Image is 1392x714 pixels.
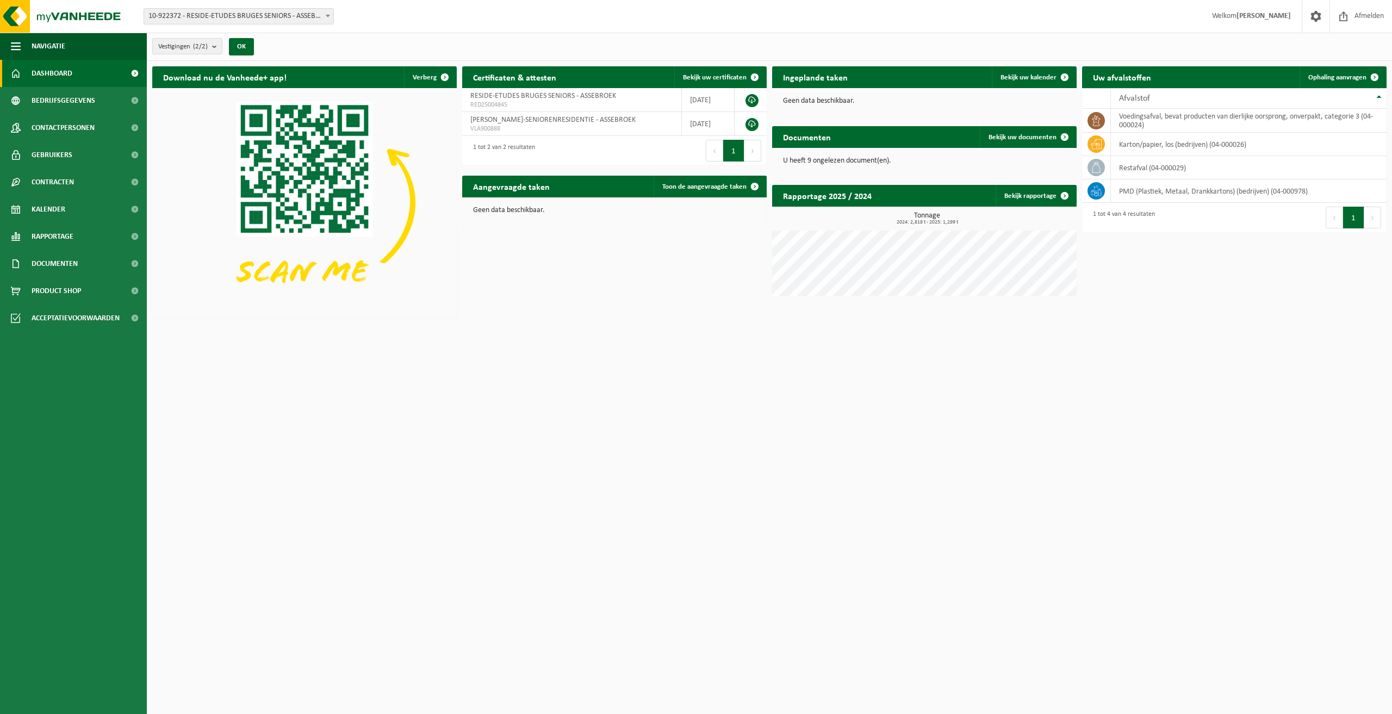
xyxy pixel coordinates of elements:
td: PMD (Plastiek, Metaal, Drankkartons) (bedrijven) (04-000978) [1111,179,1387,203]
p: U heeft 9 ongelezen document(en). [783,157,1066,165]
button: Previous [1326,207,1343,228]
button: Next [744,140,761,162]
span: Vestigingen [158,39,208,55]
td: [DATE] [682,112,735,136]
count: (2/2) [193,43,208,50]
span: RESIDE-ETUDES BRUGES SENIORS - ASSEBROEK [470,92,616,100]
div: 1 tot 4 van 4 resultaten [1087,206,1155,229]
span: Dashboard [32,60,72,87]
span: Bekijk uw documenten [989,134,1057,141]
strong: [PERSON_NAME] [1236,12,1291,20]
h2: Ingeplande taken [772,66,859,88]
img: Download de VHEPlus App [152,88,457,316]
div: 1 tot 2 van 2 resultaten [468,139,535,163]
h3: Tonnage [778,212,1077,225]
button: OK [229,38,254,55]
span: Gebruikers [32,141,72,169]
span: 10-922372 - RESIDE-ETUDES BRUGES SENIORS - ASSEBROEK [144,8,334,24]
td: [DATE] [682,88,735,112]
span: Contracten [32,169,74,196]
p: Geen data beschikbaar. [783,97,1066,105]
a: Bekijk uw certificaten [674,66,766,88]
span: Bekijk uw certificaten [683,74,747,81]
a: Bekijk rapportage [996,185,1076,207]
h2: Uw afvalstoffen [1082,66,1162,88]
span: Product Shop [32,277,81,305]
span: Documenten [32,250,78,277]
td: voedingsafval, bevat producten van dierlijke oorsprong, onverpakt, categorie 3 (04-000024) [1111,109,1387,133]
span: 10-922372 - RESIDE-ETUDES BRUGES SENIORS - ASSEBROEK [144,9,333,24]
span: Afvalstof [1119,94,1150,103]
span: Verberg [413,74,437,81]
button: Verberg [404,66,456,88]
td: karton/papier, los (bedrijven) (04-000026) [1111,133,1387,156]
span: Rapportage [32,223,73,250]
h2: Download nu de Vanheede+ app! [152,66,297,88]
button: Vestigingen(2/2) [152,38,222,54]
span: Toon de aangevraagde taken [662,183,747,190]
h2: Certificaten & attesten [462,66,567,88]
button: Next [1364,207,1381,228]
button: Previous [706,140,723,162]
span: Ophaling aanvragen [1308,74,1366,81]
span: Bedrijfsgegevens [32,87,95,114]
span: RED25004845 [470,101,673,109]
a: Bekijk uw kalender [992,66,1076,88]
p: Geen data beschikbaar. [473,207,756,214]
span: Kalender [32,196,65,223]
span: 2024: 2,818 t - 2025: 1,299 t [778,220,1077,225]
button: 1 [1343,207,1364,228]
button: 1 [723,140,744,162]
span: Bekijk uw kalender [1000,74,1057,81]
a: Ophaling aanvragen [1300,66,1385,88]
a: Bekijk uw documenten [980,126,1076,148]
h2: Documenten [772,126,842,147]
h2: Rapportage 2025 / 2024 [772,185,883,206]
span: [PERSON_NAME]-SENIORENRESIDENTIE - ASSEBROEK [470,116,636,124]
td: restafval (04-000029) [1111,156,1387,179]
span: Navigatie [32,33,65,60]
span: VLA900888 [470,125,673,133]
span: Contactpersonen [32,114,95,141]
span: Acceptatievoorwaarden [32,305,120,332]
a: Toon de aangevraagde taken [654,176,766,197]
h2: Aangevraagde taken [462,176,561,197]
